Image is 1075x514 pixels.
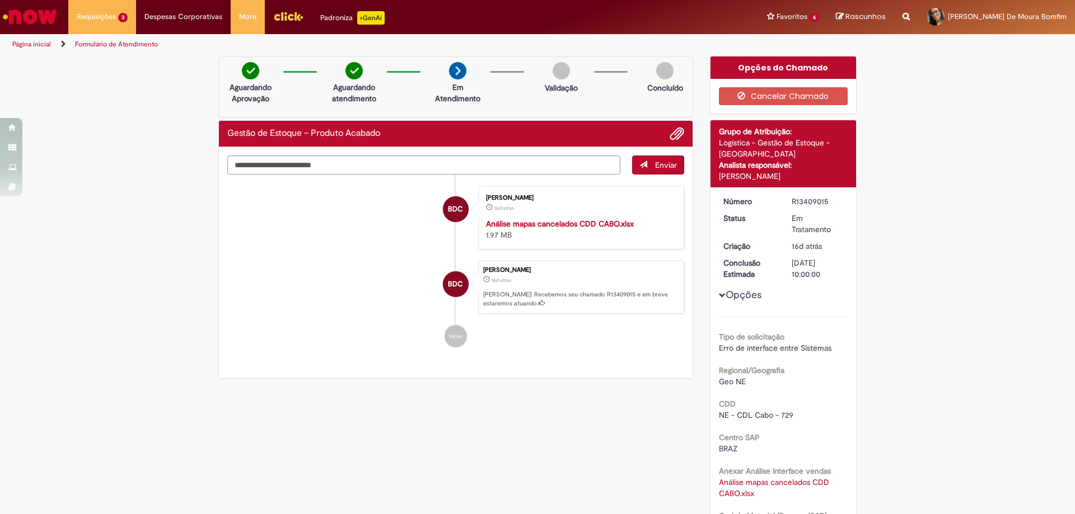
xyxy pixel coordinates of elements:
[239,11,256,22] span: More
[656,62,674,79] img: img-circle-grey.png
[792,241,822,251] span: 16d atrás
[494,205,514,211] time: 13/08/2025 12:04:28
[327,82,381,104] p: Aguardando atendimento
[320,11,385,25] div: Padroniza
[223,82,278,104] p: Aguardando Aprovação
[227,129,380,139] h2: Gestão de Estoque – Produto Acabado Histórico de tíquete
[483,267,678,273] div: [PERSON_NAME]
[719,376,746,386] span: Geo NE
[719,432,760,442] b: Centro SAP
[443,196,469,222] div: Beatriz De Castro Almeida Pinto
[483,290,678,308] p: [PERSON_NAME]! Recebemos seu chamado R13409015 e em breve estaremos atuando.
[792,196,844,207] div: R13409015
[144,11,222,22] span: Despesas Corporativas
[715,213,784,224] dt: Status
[719,126,848,137] div: Grupo de Atribuição:
[836,12,886,22] a: Rascunhos
[227,261,684,314] li: Beatriz de Castro Almeida Pinto
[242,62,259,79] img: check-circle-green.png
[719,159,848,171] div: Analista responsável:
[494,205,514,211] span: 16d atrás
[719,332,784,342] b: Tipo de solicitação
[1,6,59,28] img: ServiceNow
[792,257,844,280] div: [DATE] 10:00:00
[75,40,158,49] a: Formulário de Atendimento
[449,62,466,79] img: arrow-next.png
[486,219,634,229] a: Análise mapas cancelados CDD CABO.xlsx
[227,155,620,175] textarea: Digite sua mensagem aqui...
[655,160,677,170] span: Enviar
[345,62,363,79] img: check-circle-green.png
[77,11,116,22] span: Requisições
[448,271,463,298] span: BDC
[486,218,672,241] div: 1.97 MB
[357,11,385,25] p: +GenAi
[792,213,844,235] div: Em Tratamento
[486,195,672,201] div: [PERSON_NAME]
[777,11,807,22] span: Favoritos
[948,12,1067,21] span: [PERSON_NAME] De Moura Bomfim
[845,11,886,22] span: Rascunhos
[443,271,469,297] div: Beatriz De Castro Almeida Pinto
[492,277,511,284] time: 13/08/2025 12:04:50
[719,477,831,498] a: Download de Análise mapas cancelados CDD CABO.xlsx
[711,56,857,79] div: Opções do Chamado
[492,277,511,284] span: 16d atrás
[715,257,784,280] dt: Conclusão Estimada
[632,155,684,175] button: Enviar
[545,82,578,93] p: Validação
[792,241,844,252] div: 13/08/2025 12:04:50
[12,40,51,49] a: Página inicial
[715,241,784,252] dt: Criação
[715,196,784,207] dt: Número
[719,137,848,159] div: Logística - Gestão de Estoque - [GEOGRAPHIC_DATA]
[670,126,684,141] button: Adicionar anexos
[719,399,736,409] b: CDD
[719,171,848,182] div: [PERSON_NAME]
[448,196,463,223] span: BDC
[719,410,793,420] span: NE - CDL Cabo - 729
[719,466,831,476] b: Anexar Análise interface vendas
[8,34,708,55] ul: Trilhas de página
[118,13,128,22] span: 3
[719,343,831,353] span: Erro de interface entre Sistemas
[553,62,570,79] img: img-circle-grey.png
[719,444,737,454] span: BRAZ
[431,82,485,104] p: Em Atendimento
[719,365,784,375] b: Regional/Geografia
[719,87,848,105] button: Cancelar Chamado
[273,8,303,25] img: click_logo_yellow_360x200.png
[810,13,819,22] span: 6
[647,82,683,93] p: Concluído
[792,241,822,251] time: 13/08/2025 12:04:50
[227,175,684,359] ul: Histórico de tíquete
